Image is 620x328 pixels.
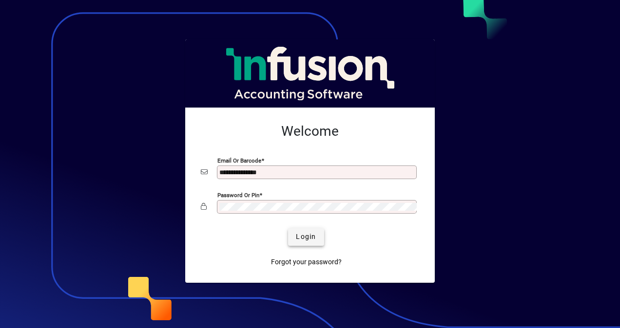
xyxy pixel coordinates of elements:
[296,232,316,242] span: Login
[217,157,261,164] mat-label: Email or Barcode
[288,228,324,246] button: Login
[267,254,346,271] a: Forgot your password?
[271,257,342,267] span: Forgot your password?
[217,191,259,198] mat-label: Password or Pin
[201,123,419,140] h2: Welcome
